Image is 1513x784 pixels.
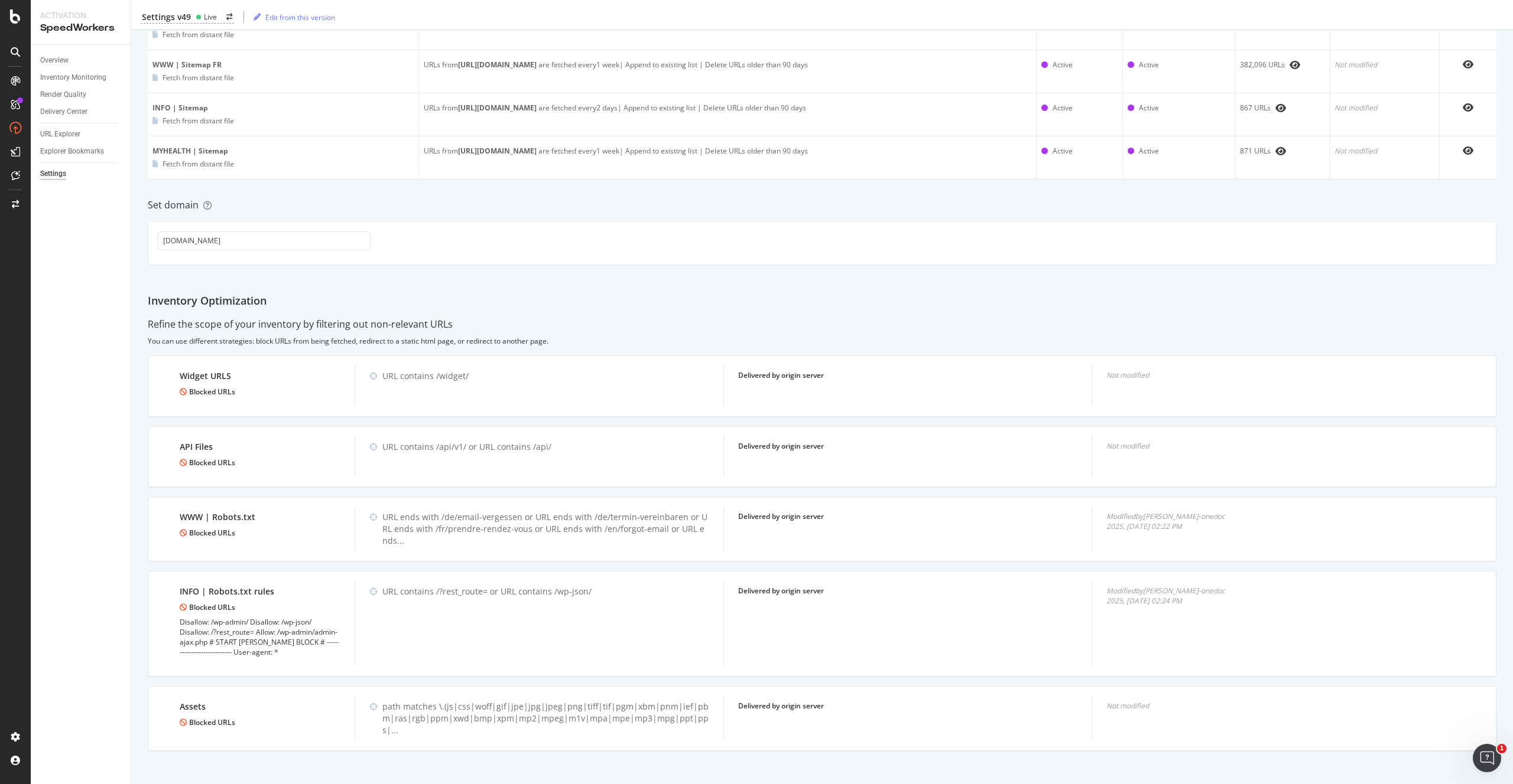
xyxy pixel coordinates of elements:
[1463,60,1473,69] div: eye
[180,602,340,612] div: Blocked URLs
[1463,146,1473,155] div: eye
[163,159,234,169] div: Fetch from distant file
[1139,103,1159,113] div: Active
[424,146,1031,156] div: URLs from are fetched every 1 week | Append to existing list | Delete URLs older than 90 days
[1106,586,1446,606] div: Modified by [PERSON_NAME]-onedoc 2025, [DATE] 02:24 PM
[1275,146,1286,156] div: eye
[40,145,122,158] a: Explorer Bookmarks
[40,21,121,35] div: SpeedWorkers
[1106,441,1446,451] div: Not modified
[1240,103,1324,113] div: 867 URLs
[458,60,537,70] b: [URL][DOMAIN_NAME]
[163,116,234,126] div: Fetch from distant file
[1275,103,1286,113] div: eye
[180,586,340,597] div: INFO | Robots.txt rules
[40,54,69,67] div: Overview
[424,103,1031,113] div: URLs from are fetched every 2 days | Append to existing list | Delete URLs older than 90 days
[226,14,233,21] div: arrow-right-arrow-left
[40,89,86,101] div: Render Quality
[1473,744,1501,772] iframe: Intercom live chat
[180,458,340,468] div: Blocked URLs
[1335,60,1434,70] div: Not modified
[180,441,340,453] div: API Files
[1335,103,1434,113] div: Not modified
[163,30,234,40] div: Fetch from distant file
[382,586,709,597] div: URL contains /?rest_route= or URL contains /wp-json/
[738,511,1078,521] div: Delivered by origin server
[40,106,122,118] a: Delivery Center
[1139,146,1159,156] div: Active
[180,717,340,727] div: Blocked URLs
[738,586,1078,596] div: Delivered by origin server
[458,146,537,156] b: [URL][DOMAIN_NAME]
[397,535,404,546] span: ...
[148,198,1496,212] div: Set domain
[1106,701,1446,711] div: Not modified
[180,528,340,538] div: Blocked URLs
[40,54,122,67] a: Overview
[424,60,1031,70] div: URLs from are fetched every 1 week | Append to existing list | Delete URLs older than 90 days
[1053,103,1073,113] div: Active
[1106,511,1446,531] div: Modified by [PERSON_NAME]-onedoc 2025, [DATE] 02:22 PM
[458,103,537,113] b: [URL][DOMAIN_NAME]
[152,60,414,70] div: WWW | Sitemap FR
[1053,60,1073,70] div: Active
[148,318,453,331] div: Refine the scope of your inventory by filtering out non-relevant URLs
[40,168,122,180] a: Settings
[382,701,709,736] div: path matches \.(js|css|woff|gif|jpe|jpg|jpeg|png|tiff|tif|pgm|xbm|pnm|ief|pbm|ras|rgb|ppm|xwd|bmp...
[40,145,104,158] div: Explorer Bookmarks
[204,12,217,22] div: Live
[40,89,122,101] a: Render Quality
[391,724,398,736] span: ...
[738,370,1078,380] div: Delivered by origin server
[180,701,340,713] div: Assets
[738,441,1078,451] div: Delivered by origin server
[382,370,709,382] div: URL contains /widget/
[40,128,80,141] div: URL Explorer
[148,293,1496,309] div: Inventory Optimization
[1497,744,1506,753] span: 1
[1106,370,1446,380] div: Not modified
[152,146,414,156] div: MYHEALTH | Sitemap
[1139,60,1159,70] div: Active
[1335,146,1434,156] div: Not modified
[1240,146,1324,156] div: 871 URLs
[1240,60,1324,70] div: 382,096 URLs
[249,8,335,27] button: Edit from this version
[152,103,414,113] div: INFO | Sitemap
[738,701,1078,711] div: Delivered by origin server
[1053,146,1073,156] div: Active
[40,128,122,141] a: URL Explorer
[180,387,340,397] div: Blocked URLs
[142,11,191,23] div: Settings v49
[40,71,122,84] a: Inventory Monitoring
[180,617,340,658] div: Disallow: /wp-admin/ Disallow: /wp-json/ Disallow: /?rest_route= Allow: /wp-admin/admin-ajax.php ...
[382,441,709,453] div: URL contains /api/v1/ or URL contains /api/
[40,106,87,118] div: Delivery Center
[40,71,106,84] div: Inventory Monitoring
[40,9,121,21] div: Activation
[382,511,709,547] div: URL ends with /de/email-vergessen or URL ends with /de/termin-vereinbaren or URL ends with /fr/pr...
[1463,103,1473,112] div: eye
[180,370,340,382] div: Widget URLS
[180,511,340,523] div: WWW | Robots.txt
[163,73,234,83] div: Fetch from distant file
[40,168,66,180] div: Settings
[265,12,335,22] div: Edit from this version
[1290,60,1300,70] div: eye
[148,336,1496,346] div: You can use different strategies: block URLs from being fetched, redirect to a static html page, ...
